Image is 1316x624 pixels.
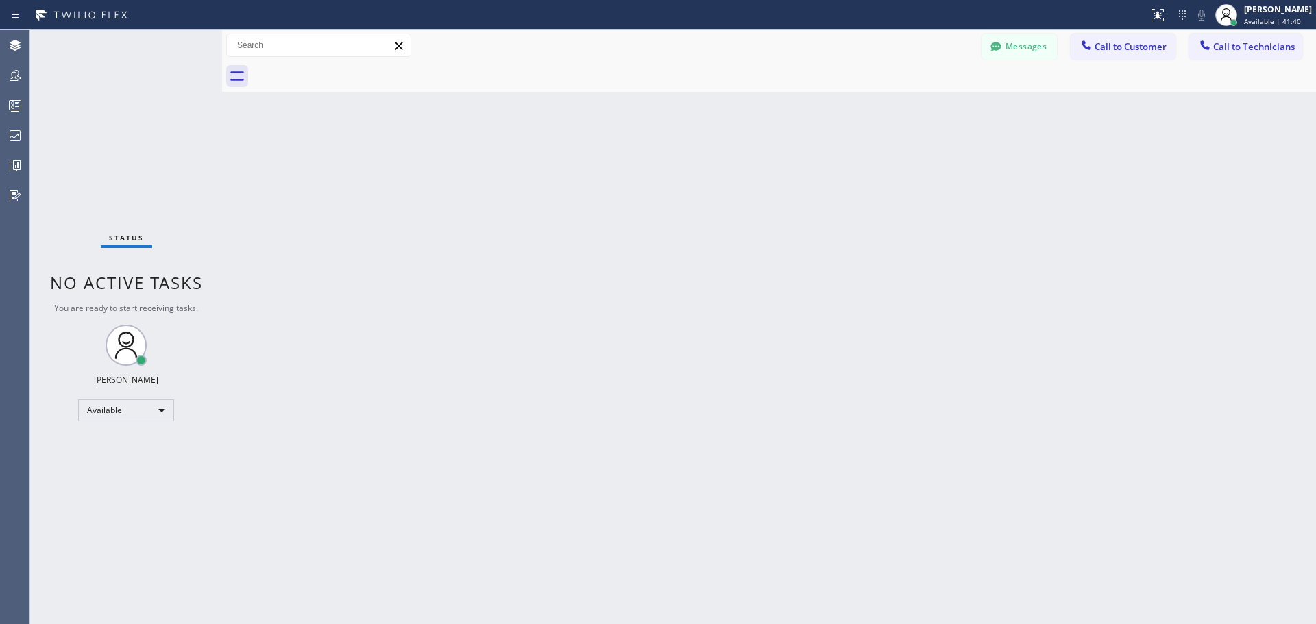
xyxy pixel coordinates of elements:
[1244,16,1301,26] span: Available | 41:40
[54,302,198,314] span: You are ready to start receiving tasks.
[78,399,174,421] div: Available
[1189,34,1302,60] button: Call to Technicians
[109,233,144,242] span: Status
[227,34,411,56] input: Search
[1192,5,1211,25] button: Mute
[94,374,158,386] div: [PERSON_NAME]
[982,34,1057,60] button: Messages
[50,271,203,294] span: No active tasks
[1244,3,1312,15] div: [PERSON_NAME]
[1071,34,1175,60] button: Call to Customer
[1213,40,1295,53] span: Call to Technicians
[1095,40,1167,53] span: Call to Customer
